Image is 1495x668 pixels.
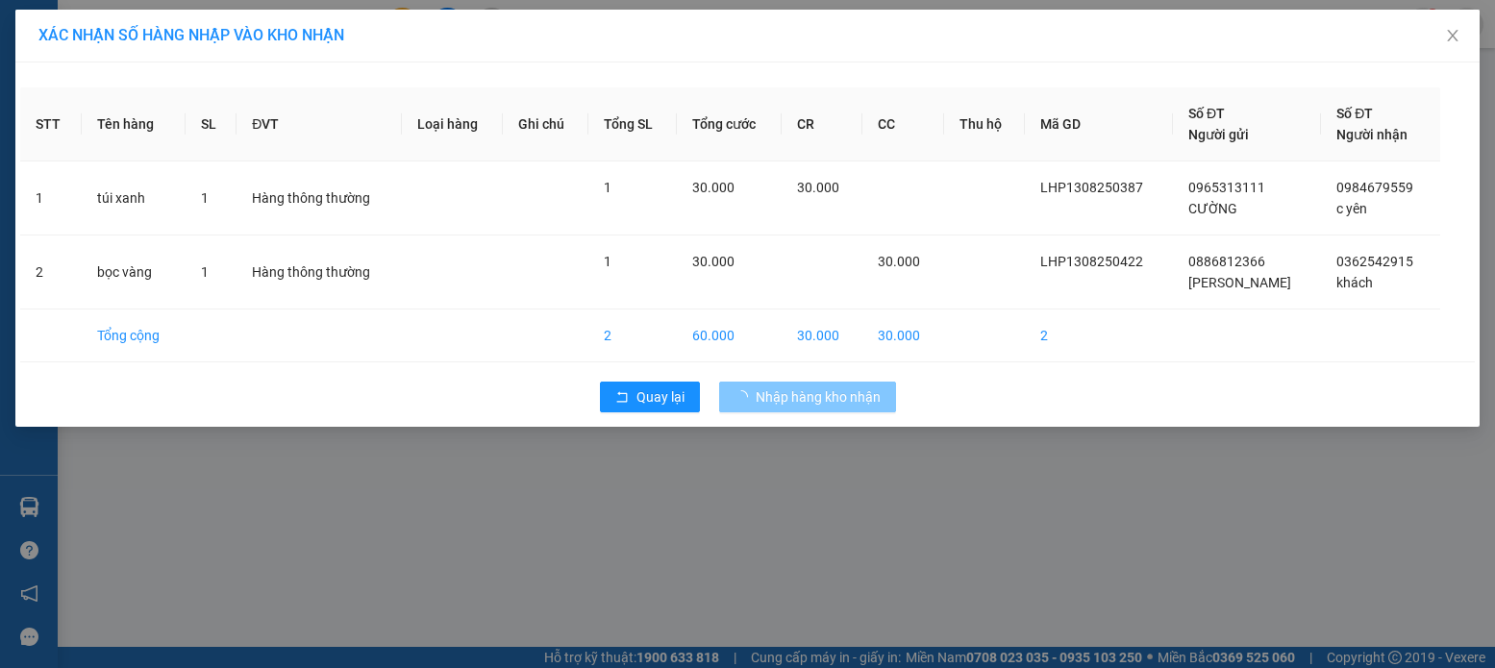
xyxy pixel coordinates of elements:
th: Tổng cước [677,87,782,161]
td: 60.000 [677,309,782,362]
span: Số ĐT [1188,106,1225,121]
td: túi xanh [82,161,186,235]
strong: CÔNG TY TNHH VĨNH QUANG [139,17,401,37]
th: Ghi chú [503,87,588,161]
span: 30.000 [878,254,920,269]
span: LHP1308250422 [1040,254,1143,269]
strong: PHIẾU GỬI HÀNG [192,41,348,62]
td: 30.000 [862,309,943,362]
span: 0965313111 [1188,180,1265,195]
span: Website [184,87,232,101]
td: 2 [588,309,677,362]
td: Hàng thông thường [237,235,402,309]
td: 2 [1025,309,1173,362]
td: Tổng cộng [82,309,186,362]
th: STT [20,87,82,161]
span: [STREET_ADDRESS][PERSON_NAME] [21,111,254,153]
span: Người nhận [1336,127,1408,142]
button: Close [1426,10,1480,63]
span: XÁC NHẬN SỐ HÀNG NHẬP VÀO KHO NHẬN [38,26,344,44]
th: Tổng SL [588,87,677,161]
span: 1 [604,254,611,269]
td: bọc vàng [82,235,186,309]
span: rollback [615,390,629,406]
span: c yên [1336,201,1367,216]
span: CƯỜNG [1188,201,1237,216]
th: Tên hàng [82,87,186,161]
span: loading [735,390,756,404]
span: 1 [201,264,209,280]
span: 1 [604,180,611,195]
span: VP gửi: [21,111,254,153]
th: SL [186,87,237,161]
span: Nhập hàng kho nhận [756,386,881,408]
th: CR [782,87,862,161]
span: 30.000 [692,180,735,195]
span: LHP1308250387 [1040,180,1143,195]
td: 30.000 [782,309,862,362]
span: 1 [201,190,209,206]
span: 0362542915 [1336,254,1413,269]
th: ĐVT [237,87,402,161]
span: 0984679559 [1336,180,1413,195]
button: Nhập hàng kho nhận [719,382,896,412]
span: Người gửi [1188,127,1249,142]
strong: : [DOMAIN_NAME] [184,84,358,102]
strong: Hotline : 0889 23 23 23 [208,65,333,80]
th: Mã GD [1025,87,1173,161]
span: 0886812366 [1188,254,1265,269]
span: [PERSON_NAME] [1188,275,1291,290]
span: khách [1336,275,1373,290]
td: 1 [20,161,82,235]
th: Loại hàng [402,87,503,161]
span: 30.000 [797,180,839,195]
td: 2 [20,235,82,309]
img: logo [12,18,93,99]
span: close [1445,28,1460,43]
span: 30.000 [692,254,735,269]
th: Thu hộ [944,87,1025,161]
span: Số ĐT [1336,106,1373,121]
button: rollbackQuay lại [600,382,700,412]
td: Hàng thông thường [237,161,402,235]
span: Quay lại [636,386,685,408]
th: CC [862,87,943,161]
